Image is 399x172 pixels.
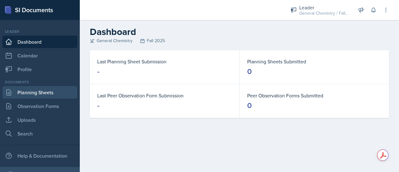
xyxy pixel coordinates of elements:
a: Search [2,127,77,140]
dt: Last Planning Sheet Submission [97,58,232,65]
a: Calendar [2,49,77,62]
h2: Dashboard [90,26,389,37]
dt: Peer Observation Forms Submitted [247,92,382,99]
div: General Chemistry / Fall 2025 [299,10,349,17]
a: Planning Sheets [2,86,77,99]
a: Observation Forms [2,100,77,112]
a: Profile [2,63,77,76]
div: Leader [299,4,349,11]
div: 0 [247,101,252,111]
div: Help & Documentation [2,150,77,162]
div: - [97,66,99,76]
div: Leader [2,29,77,34]
div: - [97,101,99,111]
dt: Last Peer Observation Form Submission [97,92,232,99]
div: Documents [2,79,77,85]
dt: Planning Sheets Submitted [247,58,382,65]
div: 0 [247,66,252,76]
a: Uploads [2,114,77,126]
a: Dashboard [2,36,77,48]
div: General Chemistry Fall 2025 [90,37,389,44]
